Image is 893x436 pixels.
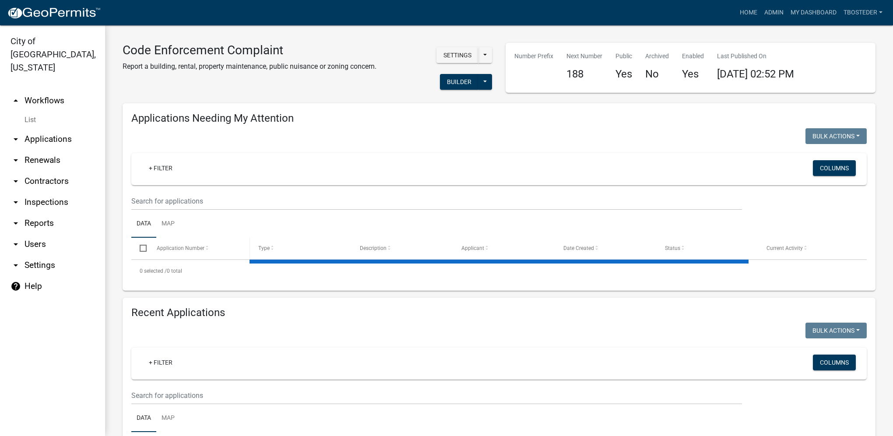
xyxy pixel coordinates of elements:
i: arrow_drop_down [11,176,21,186]
p: Report a building, rental, property maintenance, public nuisance or zoning concern. [123,61,376,72]
button: Bulk Actions [805,128,867,144]
i: help [11,281,21,292]
datatable-header-cell: Description [352,238,453,259]
datatable-header-cell: Current Activity [758,238,860,259]
span: [DATE] 02:52 PM [717,68,794,80]
div: 0 total [131,260,867,282]
h3: Code Enforcement Complaint [123,43,376,58]
i: arrow_drop_down [11,155,21,165]
input: Search for applications [131,387,742,404]
span: Date Created [563,245,594,251]
a: Admin [761,4,787,21]
button: Settings [436,47,478,63]
h4: Recent Applications [131,306,867,319]
h4: No [645,68,669,81]
a: Map [156,210,180,238]
a: tbosteder [840,4,886,21]
p: Last Published On [717,52,794,61]
span: Type [258,245,270,251]
span: Current Activity [766,245,803,251]
a: + Filter [142,160,179,176]
button: Columns [813,160,856,176]
button: Columns [813,355,856,370]
a: My Dashboard [787,4,840,21]
input: Search for applications [131,192,742,210]
span: Description [360,245,387,251]
i: arrow_drop_down [11,239,21,250]
datatable-header-cell: Select [131,238,148,259]
datatable-header-cell: Type [250,238,352,259]
h4: Yes [682,68,704,81]
h4: 188 [566,68,602,81]
a: + Filter [142,355,179,370]
h4: Yes [615,68,632,81]
i: arrow_drop_up [11,95,21,106]
i: arrow_drop_down [11,197,21,207]
a: Data [131,404,156,432]
a: Home [736,4,761,21]
datatable-header-cell: Date Created [555,238,656,259]
i: arrow_drop_down [11,260,21,271]
p: Enabled [682,52,704,61]
span: Applicant [461,245,484,251]
datatable-header-cell: Applicant [453,238,555,259]
i: arrow_drop_down [11,218,21,229]
span: Status [665,245,680,251]
button: Builder [440,74,478,90]
datatable-header-cell: Application Number [148,238,250,259]
p: Next Number [566,52,602,61]
i: arrow_drop_down [11,134,21,144]
a: Map [156,404,180,432]
p: Archived [645,52,669,61]
button: Bulk Actions [805,323,867,338]
datatable-header-cell: Status [657,238,758,259]
a: Data [131,210,156,238]
span: 0 selected / [140,268,167,274]
span: Application Number [157,245,204,251]
p: Public [615,52,632,61]
h4: Applications Needing My Attention [131,112,867,125]
p: Number Prefix [514,52,553,61]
